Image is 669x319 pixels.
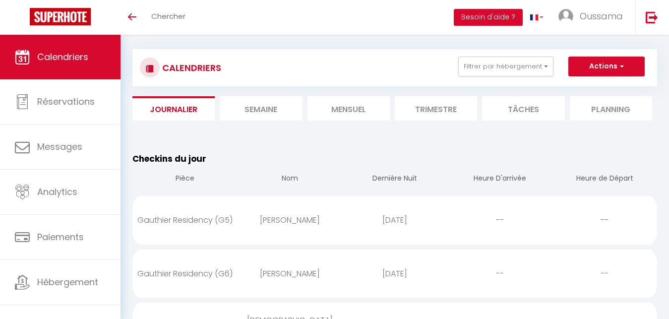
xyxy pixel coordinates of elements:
[458,57,553,76] button: Filtrer par hébergement
[552,204,657,236] div: --
[238,204,343,236] div: [PERSON_NAME]
[37,95,95,108] span: Réservations
[482,96,564,121] li: Tâches
[220,96,302,121] li: Semaine
[552,257,657,290] div: --
[447,165,552,193] th: Heure D'arrivée
[580,10,623,22] span: Oussama
[160,57,221,79] h3: CALENDRIERS
[132,96,215,121] li: Journalier
[37,231,84,243] span: Paiements
[132,257,238,290] div: Gauthier Residency (G6)
[447,204,552,236] div: --
[552,165,657,193] th: Heure de Départ
[342,165,447,193] th: Dernière Nuit
[132,165,238,193] th: Pièce
[132,204,238,236] div: Gauthier Residency (G5)
[30,8,91,25] img: Super Booking
[37,140,82,153] span: Messages
[447,257,552,290] div: --
[37,186,77,198] span: Analytics
[238,165,343,193] th: Nom
[570,96,652,121] li: Planning
[568,57,645,76] button: Actions
[342,204,447,236] div: [DATE]
[37,51,88,63] span: Calendriers
[646,11,658,23] img: logout
[151,11,185,21] span: Chercher
[307,96,390,121] li: Mensuel
[8,4,38,34] button: Ouvrir le widget de chat LiveChat
[238,257,343,290] div: [PERSON_NAME]
[37,276,98,288] span: Hébergement
[454,9,523,26] button: Besoin d'aide ?
[395,96,477,121] li: Trimestre
[342,257,447,290] div: [DATE]
[132,153,206,165] span: Checkins du jour
[558,9,573,24] img: ...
